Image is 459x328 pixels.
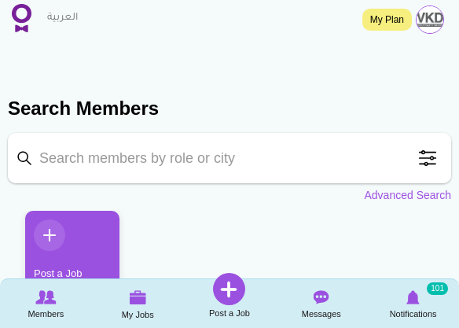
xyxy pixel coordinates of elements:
a: العربية [39,2,86,34]
span: Notifications [390,306,437,322]
a: Messages Messages [275,281,367,326]
a: Advanced Search [364,187,451,203]
img: Messages [314,290,329,304]
span: Post a Job [209,305,250,321]
small: 101 [427,282,448,295]
h2: Search Members [8,95,451,122]
span: Members [28,306,64,322]
span: My Jobs [122,307,154,322]
a: Post a Job Post a Job [184,273,276,321]
img: Notifications [406,290,420,304]
img: Browse Members [35,290,56,304]
input: Search members by role or city [8,133,451,183]
img: Home [12,4,31,32]
img: Post a Job [213,273,245,305]
li: 1 / 1 [13,211,108,309]
a: Post a Job [25,211,119,297]
a: My Plan [362,9,412,31]
a: My Jobs My Jobs [92,281,184,326]
a: Notifications Notifications 101 [367,281,459,326]
span: Messages [302,306,341,322]
img: My Jobs [129,290,146,304]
